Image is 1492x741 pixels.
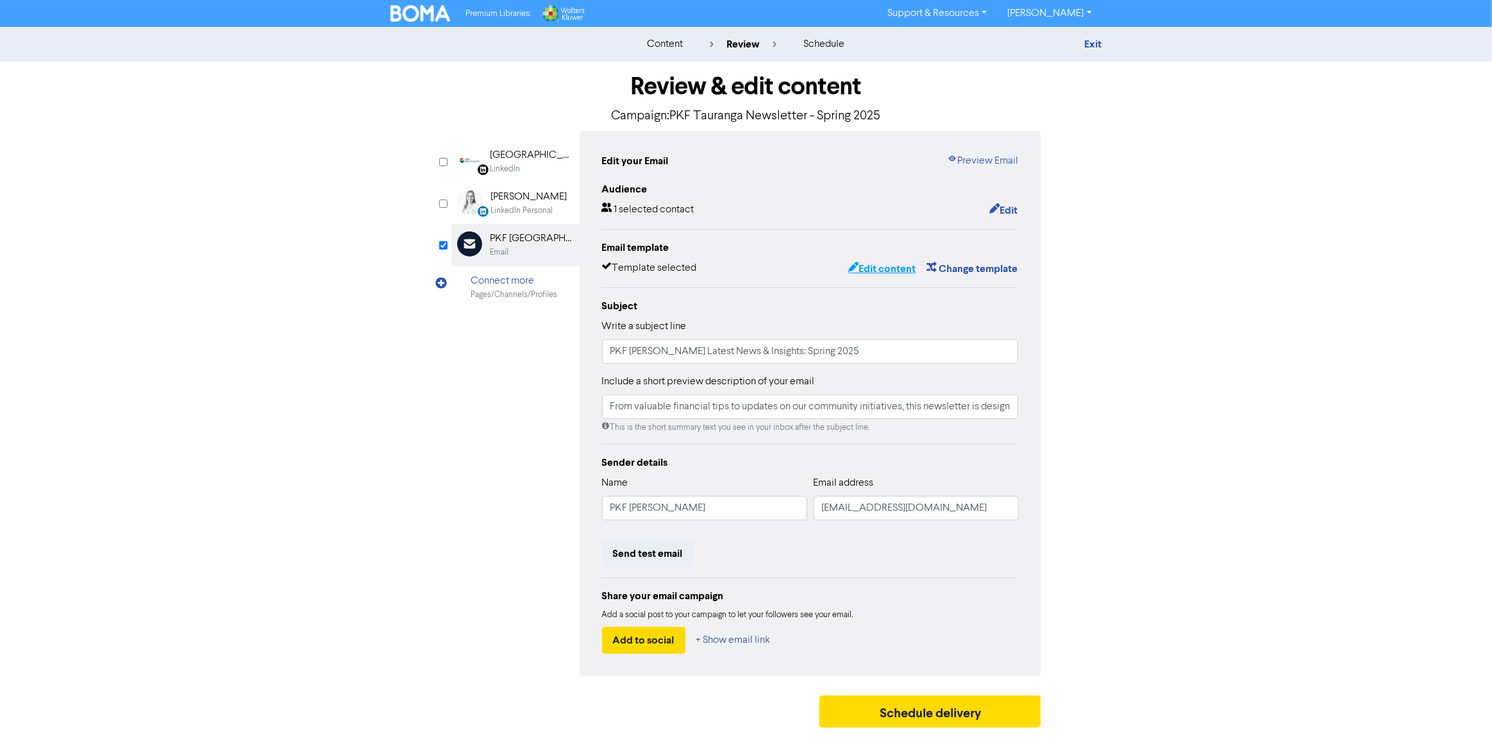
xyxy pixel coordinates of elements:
div: LinkedIn [490,163,521,175]
div: Audience [602,182,1019,197]
div: Share your email campaign [602,588,1019,604]
div: 1 selected contact [602,202,694,219]
div: Email [490,246,509,259]
div: LinkedIn Personal [491,205,553,217]
div: Pages/Channels/Profiles [471,289,558,301]
button: Add to social [602,627,685,654]
div: Sender details [602,455,1019,470]
label: Include a short preview description of your email [602,374,815,389]
button: Schedule delivery [819,695,1041,728]
label: Email address [814,475,874,491]
button: Change template [926,260,1018,277]
div: LinkedinPersonal [PERSON_NAME]LinkedIn Personal [451,182,580,224]
div: content [647,37,683,52]
div: review [710,37,776,52]
img: Wolters Kluwer [541,5,585,22]
div: This is the short summary text you see in your inbox after the subject line. [602,422,1019,434]
div: Edit your Email [602,153,669,169]
iframe: Chat Widget [1428,679,1492,741]
button: + Show email link [696,627,771,654]
img: BOMA Logo [390,5,451,22]
h1: Review & edit content [451,72,1041,101]
div: Email template [602,240,1019,255]
div: PKF [GEOGRAPHIC_DATA] [490,231,573,246]
button: Edit [989,202,1018,219]
div: Add a social post to your campaign to let your followers see your email. [602,609,1019,622]
img: Linkedin [457,148,482,173]
div: schedule [803,37,844,52]
p: Campaign: PKF Tauranga Newsletter - Spring 2025 [451,106,1041,126]
a: [PERSON_NAME] [997,3,1102,24]
a: Preview Email [947,153,1018,169]
div: [GEOGRAPHIC_DATA] [490,148,573,163]
button: Send test email [602,540,694,567]
label: Write a subject line [602,319,687,334]
button: Edit content [848,260,916,277]
span: Premium Libraries: [465,10,531,18]
div: Subject [602,298,1019,314]
a: Support & Resources [877,3,997,24]
div: PKF [GEOGRAPHIC_DATA]Email [451,224,580,266]
label: Name [602,475,628,491]
img: LinkedinPersonal [457,189,483,215]
a: Exit [1084,38,1102,51]
div: Connect more [471,273,558,289]
div: Linkedin [GEOGRAPHIC_DATA]LinkedIn [451,141,580,182]
div: Connect morePages/Channels/Profiles [451,266,580,308]
div: Template selected [602,260,697,277]
div: [PERSON_NAME] [491,189,567,205]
